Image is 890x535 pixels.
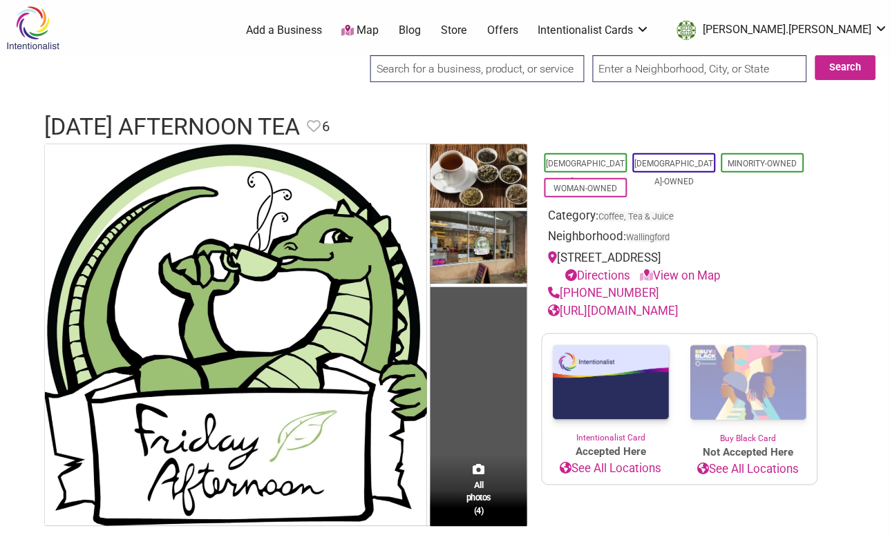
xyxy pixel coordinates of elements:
div: Category: [549,207,811,228]
a: [DEMOGRAPHIC_DATA]-Owned [635,159,714,186]
span: Accepted Here [542,444,680,460]
span: Wallingford [627,233,670,242]
a: [URL][DOMAIN_NAME] [549,304,679,318]
img: Buy Black Card [680,334,817,432]
a: Coffee, Tea & Juice [599,211,674,222]
input: Enter a Neighborhood, City, or State [593,55,807,82]
a: Intentionalist Card [542,334,680,444]
div: [STREET_ADDRESS] [549,249,811,284]
a: Intentionalist Cards [538,23,650,38]
a: Woman-Owned [554,184,618,193]
a: Map [342,23,379,39]
span: Not Accepted Here [680,445,817,460]
a: Add a Business [246,23,322,38]
a: Minority-Owned [728,159,797,168]
img: Intentionalist Card [542,334,680,431]
button: Search [815,55,876,80]
a: See All Locations [680,460,817,478]
span: 6 [322,116,330,137]
a: Blog [399,23,421,38]
a: [PERSON_NAME].[PERSON_NAME] [670,18,889,43]
a: Directions [566,269,631,282]
a: [DEMOGRAPHIC_DATA]-Owned [547,159,625,186]
h1: [DATE] Afternoon Tea [44,110,300,144]
div: Neighborhood: [549,228,811,249]
a: Offers [487,23,518,38]
a: Store [441,23,467,38]
li: britt.thorson [670,18,889,43]
input: Search for a business, product, or service [370,55,585,82]
a: See All Locations [542,460,680,478]
a: View on Map [641,269,721,282]
span: All photos (4) [466,478,491,518]
a: [PHONE_NUMBER] [549,286,660,300]
i: Favorite [307,119,321,133]
a: Buy Black Card [680,334,817,445]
